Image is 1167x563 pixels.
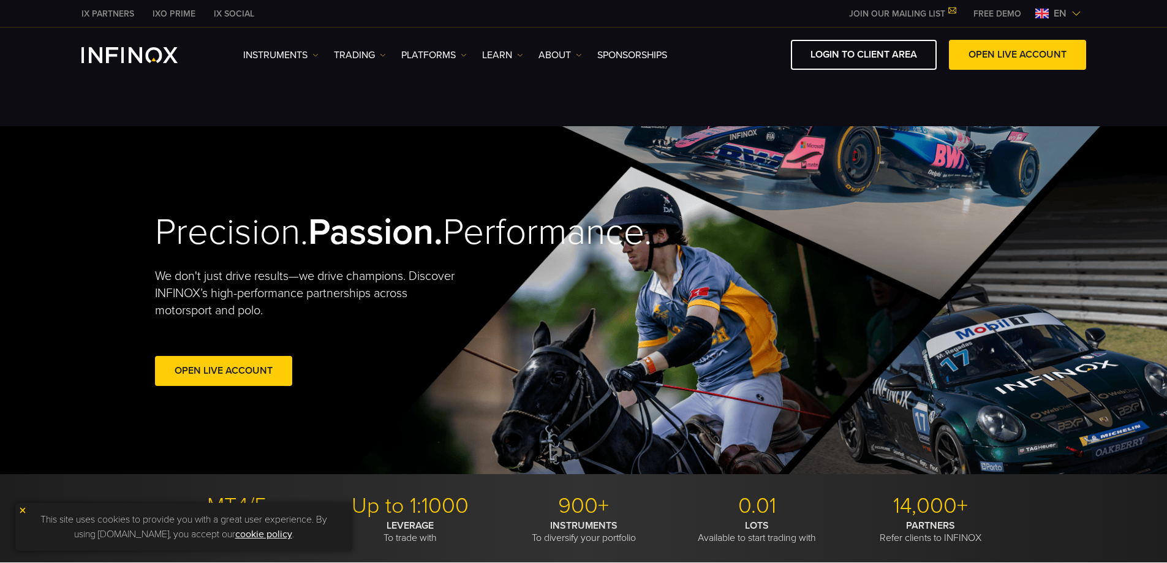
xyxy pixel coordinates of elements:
a: Instruments [243,48,319,62]
strong: PARTNERS [906,520,955,532]
h2: Precision. Performance. [155,210,541,255]
a: JOIN OUR MAILING LIST [840,9,964,19]
span: en [1049,6,1071,21]
a: cookie policy [235,528,292,540]
a: TRADING [334,48,386,62]
a: INFINOX Logo [81,47,206,63]
strong: INSTRUMENTS [550,520,617,532]
img: yellow close icon [18,506,27,515]
p: Up to 1:1000 [328,493,493,520]
p: 14,000+ [848,493,1013,520]
a: SPONSORSHIPS [597,48,667,62]
p: To diversify your portfolio [502,520,666,544]
a: PLATFORMS [401,48,467,62]
p: MT4/5 [155,493,319,520]
a: OPEN LIVE ACCOUNT [949,40,1086,70]
p: We don't just drive results—we drive champions. Discover INFINOX’s high-performance partnerships ... [155,268,464,319]
p: This site uses cookies to provide you with a great user experience. By using [DOMAIN_NAME], you a... [21,509,346,545]
a: INFINOX MENU [964,7,1030,20]
a: ABOUT [538,48,582,62]
a: Learn [482,48,523,62]
a: INFINOX [143,7,205,20]
p: 900+ [502,493,666,520]
strong: LOTS [745,520,769,532]
p: Available to start trading with [675,520,839,544]
a: INFINOX [205,7,263,20]
strong: Passion. [308,210,443,254]
a: INFINOX [72,7,143,20]
a: Open Live Account [155,356,292,386]
strong: LEVERAGE [387,520,434,532]
p: Refer clients to INFINOX [848,520,1013,544]
a: LOGIN TO CLIENT AREA [791,40,937,70]
p: To trade with [328,520,493,544]
p: 0.01 [675,493,839,520]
